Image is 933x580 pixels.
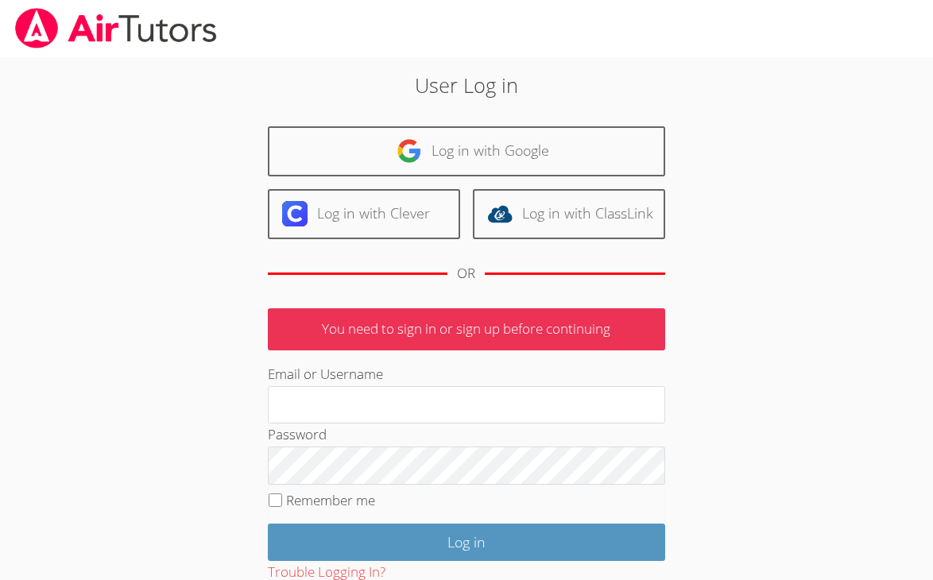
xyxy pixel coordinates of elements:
[397,138,422,164] img: google-logo-50288ca7cdecda66e5e0955fdab243c47b7ad437acaf1139b6f446037453330a.svg
[268,189,460,239] a: Log in with Clever
[473,189,665,239] a: Log in with ClassLink
[215,70,718,100] h2: User Log in
[487,201,513,226] img: classlink-logo-d6bb404cc1216ec64c9a2012d9dc4662098be43eaf13dc465df04b49fa7ab582.svg
[286,491,375,509] label: Remember me
[268,308,665,350] p: You need to sign in or sign up before continuing
[268,365,383,383] label: Email or Username
[268,126,665,176] a: Log in with Google
[282,201,308,226] img: clever-logo-6eab21bc6e7a338710f1a6ff85c0baf02591cd810cc4098c63d3a4b26e2feb20.svg
[14,8,219,48] img: airtutors_banner-c4298cdbf04f3fff15de1276eac7730deb9818008684d7c2e4769d2f7ddbe033.png
[268,524,665,561] input: Log in
[268,425,327,443] label: Password
[457,262,475,285] div: OR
